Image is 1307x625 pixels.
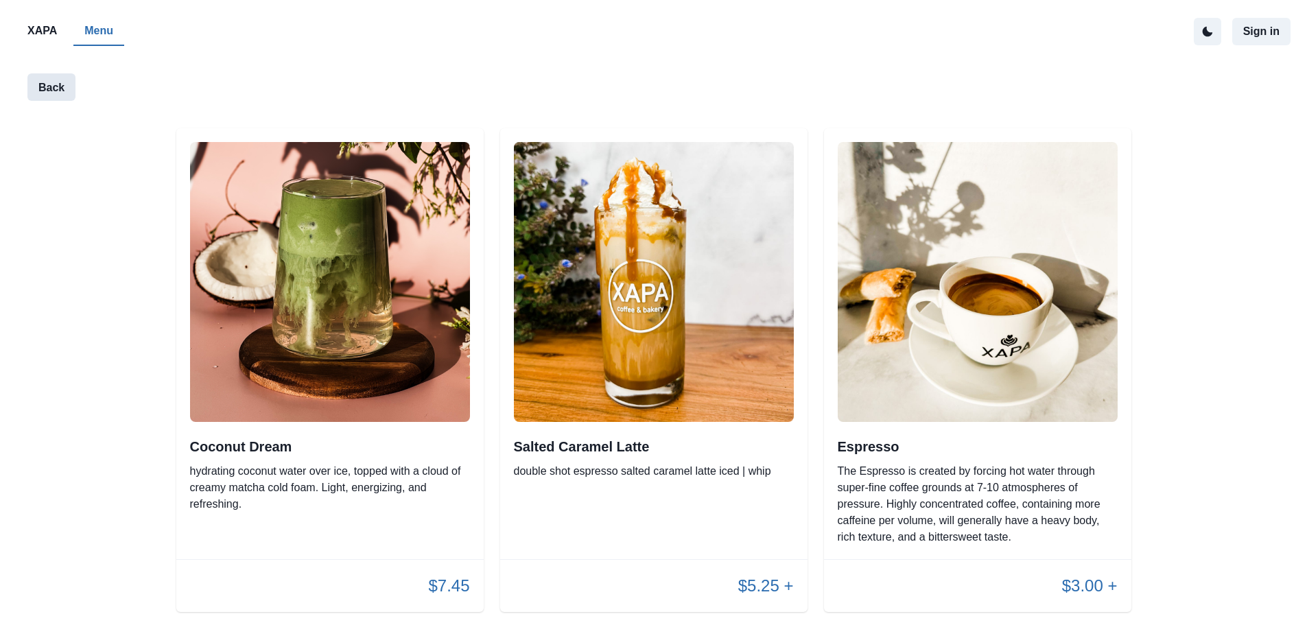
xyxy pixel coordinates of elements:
[514,438,794,455] h2: Salted Caramel Latte
[1062,574,1118,598] p: $3.00 +
[514,463,794,480] p: double shot espresso salted caramel latte iced | whip
[738,574,794,598] p: $5.25 +
[190,438,470,455] h2: Coconut Dream
[824,128,1131,612] div: EspressoThe Espresso is created by forcing hot water through super-fine coffee grounds at 7-10 at...
[176,128,484,612] div: Coconut Dreamhydrating coconut water over ice, topped with a cloud of creamy matcha cold foam. Li...
[838,438,1118,455] h2: Espresso
[428,574,469,598] p: $7.45
[84,23,113,39] p: Menu
[500,128,808,612] div: Salted Caramel Lattedouble shot espresso salted caramel latte iced | whip$5.25 +
[27,23,57,39] p: XAPA
[1232,18,1291,45] button: Sign in
[190,463,470,512] p: hydrating coconut water over ice, topped with a cloud of creamy matcha cold foam. Light, energizi...
[1194,18,1221,45] button: active dark theme mode
[838,142,1118,422] img: original.jpeg
[27,73,75,101] button: Back
[514,142,794,422] img: original.jpeg
[190,142,470,422] img: original.jpeg
[838,463,1118,545] p: The Espresso is created by forcing hot water through super-fine coffee grounds at 7-10 atmosphere...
